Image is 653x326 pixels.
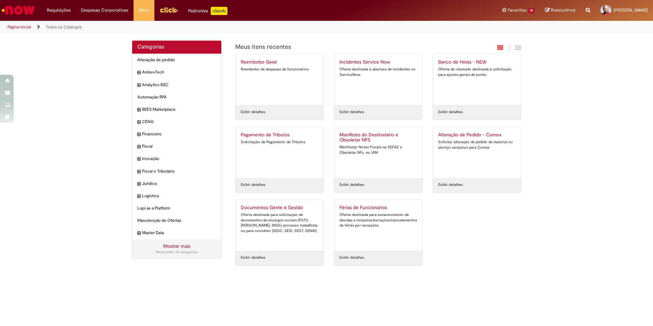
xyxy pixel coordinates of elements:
[132,103,221,116] div: expandir categoria BEES Marketplace BEES Marketplace
[132,152,221,165] div: expandir categoria Inovação Inovação
[142,181,216,187] span: Jurídico
[334,54,422,106] a: Incidentes Service Now Oferta destinada à abertura de incidentes no ServiceNow.
[236,127,323,178] a: Pagamento de Tributos Solicitação de Pagamento de Tributos
[339,59,417,65] h2: Incidentes Service Now
[241,212,318,234] div: Oferta destinada para solicitação de documentos de encargos sociais (FGTS, [PERSON_NAME], INSS), ...
[137,168,140,175] i: expandir categoria Fiscal e Tributário
[159,5,178,15] img: click_logo_yellow_360x200.png
[241,182,265,188] a: Exibir detalhes
[142,156,216,162] span: Inovação
[236,200,323,251] a: Documentos Gente e Gestão Oferta destinada para solicitação de documentos de encargos sociais (FG...
[188,7,227,15] div: Padroniza
[142,144,216,149] span: Fiscal
[137,44,216,50] h2: Categorias
[137,249,216,255] div: Mostrando 15 categorias
[438,132,516,138] h2: Alteração de Pedido - Comex
[8,24,31,30] a: Página inicial
[1,3,36,17] img: ServiceNow
[132,227,221,239] div: expandir categoria Master Data Master Data
[334,127,422,178] a: Manifesto do Destinatário e Obsoletar NFS Manifestar Notas Fiscais na SEFAZ e Obsoletar NFs. no VIM
[132,140,221,153] div: expandir categoria Fiscal Fiscal
[339,205,417,210] h2: Férias de Funcionários
[137,119,140,126] i: expandir categoria CENG
[236,54,323,106] a: Reembolso Geral Reembolso de despesas de funcionários
[339,109,364,115] a: Exibir detalhes
[241,132,318,138] h2: Pagamento de Tributos
[545,7,575,14] a: Rascunhos
[137,69,140,76] i: expandir categoria AmbevTech
[132,91,221,104] div: Automação RPA
[142,230,216,236] span: Master Data
[132,54,221,239] ul: Categorias
[132,202,221,215] div: Lupi as a Platform
[132,79,221,91] div: expandir categoria Analytics BSC Analytics BSC
[339,145,417,155] div: Manifestar Notas Fiscais na SEFAZ e Obsoletar NFs. no VIM
[433,54,521,106] a: Banco de Horas - NEW Oferta de chamado destinada à solicitação para ajustes gerais de ponto.
[142,69,216,75] span: AmbevTech
[528,8,535,14] span: 19
[137,230,140,237] i: expandir categoria Master Data
[137,107,140,113] i: expandir categoria BEES Marketplace
[137,193,140,200] i: expandir categoria Logistica
[241,59,318,65] h2: Reembolso Geral
[132,116,221,128] div: expandir categoria CENG CENG
[142,107,216,112] span: BEES Marketplace
[5,21,430,33] ul: Trilhas de página
[137,156,140,163] i: expandir categoria Inovação
[241,205,318,210] h2: Documentos Gente e Gestão
[438,109,463,115] a: Exibir detalhes
[433,127,521,178] a: Alteração de Pedido - Comex Solicitar alteração de pedido de material ou serviço exclusivo para C...
[241,255,265,260] a: Exibir detalhes
[241,139,318,145] div: Solicitação de Pagamento de Tributos
[142,193,216,199] span: Logistica
[339,182,364,188] a: Exibir detalhes
[438,182,463,188] a: Exibir detalhes
[508,7,527,14] span: Favoritos
[132,177,221,190] div: expandir categoria Jurídico Jurídico
[551,7,575,13] span: Rascunhos
[163,243,190,249] a: Mostrar mais
[241,67,318,72] div: Reembolso de despesas de funcionários
[613,7,648,13] span: [PERSON_NAME]
[137,181,140,188] i: expandir categoria Jurídico
[497,44,503,51] i: Exibição em cartão
[334,200,422,251] a: Férias de Funcionários Oferta destinada para esclarecimento de dúvidas e inclusões/exceções/cance...
[438,67,516,77] div: Oferta de chamado destinada à solicitação para ajustes gerais de ponto.
[142,82,216,88] span: Analytics BSC
[137,144,140,150] i: expandir categoria Fiscal
[132,54,221,66] div: Alteração de pedido
[137,131,140,138] i: expandir categoria Financeiro
[339,67,417,77] div: Oferta destinada à abertura de incidentes no ServiceNow.
[132,190,221,202] div: expandir categoria Logistica Logistica
[515,44,521,51] i: Exibição de grade
[132,128,221,140] div: expandir categoria Financeiro Financeiro
[137,218,216,223] span: Manutenção de Ofertas
[339,212,417,228] div: Oferta destinada para esclarecimento de dúvidas e inclusões/exceções/cancelamentos de férias por ...
[132,165,221,178] div: expandir categoria Fiscal e Tributário Fiscal e Tributário
[47,7,71,14] span: Requisições
[241,109,265,115] a: Exibir detalhes
[142,131,216,137] span: Financeiro
[137,94,216,100] span: Automação RPA
[438,59,516,65] h2: Banco de Horas - NEW
[137,205,216,211] span: Lupi as a Platform
[142,168,216,174] span: Fiscal e Tributário
[46,24,82,30] a: Todos os Catálogos
[235,44,447,51] h1: {"description":"","title":"Meus itens recentes"} Categoria
[139,7,149,14] span: More
[132,214,221,227] div: Manutenção de Ofertas
[339,132,417,143] h2: Manifesto do Destinatário e Obsoletar NFS
[137,57,216,63] span: Alteração de pedido
[339,255,364,260] a: Exibir detalhes
[211,7,227,15] p: +GenAi
[438,139,516,150] div: Solicitar alteração de pedido de material ou serviço exclusivo para Comex
[509,44,510,52] span: |
[132,66,221,79] div: expandir categoria AmbevTech AmbevTech
[137,82,140,89] i: expandir categoria Analytics BSC
[142,119,216,125] span: CENG
[81,7,128,14] span: Despesas Corporativas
